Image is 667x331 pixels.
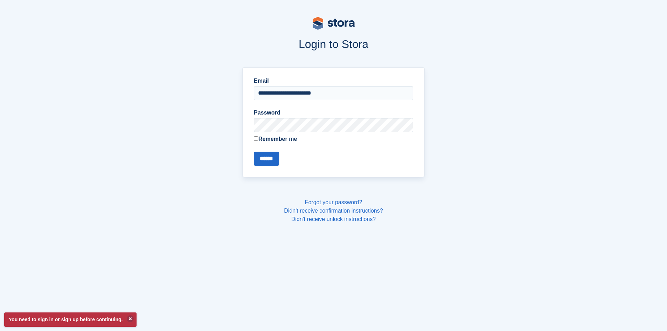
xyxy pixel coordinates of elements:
[291,216,376,222] a: Didn't receive unlock instructions?
[4,312,137,327] p: You need to sign in or sign up before continuing.
[284,208,383,214] a: Didn't receive confirmation instructions?
[254,109,413,117] label: Password
[109,38,558,50] h1: Login to Stora
[305,199,362,205] a: Forgot your password?
[254,77,413,85] label: Email
[313,17,355,30] img: stora-logo-53a41332b3708ae10de48c4981b4e9114cc0af31d8433b30ea865607fb682f29.svg
[254,135,413,143] label: Remember me
[254,136,258,141] input: Remember me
